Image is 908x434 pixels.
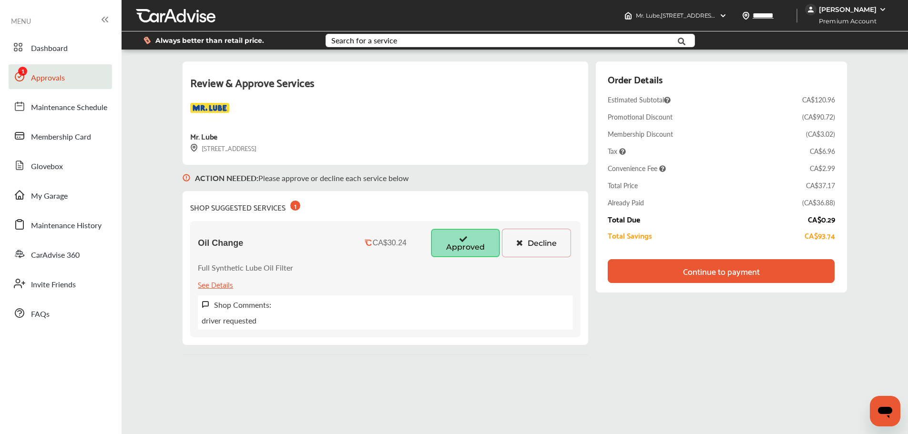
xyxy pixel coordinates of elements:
img: header-divider.bc55588e.svg [796,9,797,23]
img: header-home-logo.8d720a4f.svg [624,12,632,20]
button: Decline [502,229,571,257]
div: ( CA$36.88 ) [802,198,835,207]
a: My Garage [9,182,112,207]
div: Search for a service [331,37,397,44]
iframe: Button to launch messaging window [870,396,900,426]
div: Total Due [608,215,640,223]
div: CA$37.17 [806,181,835,190]
span: CarAdvise 360 [31,249,80,262]
img: dollor_label_vector.a70140d1.svg [143,36,151,44]
div: Promotional Discount [608,112,673,121]
img: logo-mr-lube.png [190,103,229,122]
div: Continue to payment [683,266,760,276]
span: Membership Card [31,131,91,143]
img: location_vector.a44bc228.svg [742,12,750,20]
img: header-down-arrow.9dd2ce7d.svg [719,12,727,20]
div: ( CA$90.72 ) [802,112,835,121]
div: Total Price [608,181,638,190]
a: CarAdvise 360 [9,242,112,266]
div: [STREET_ADDRESS] [190,142,256,153]
div: Mr. Lube [190,130,217,142]
button: Approved [431,229,500,257]
div: ( CA$3.02 ) [806,129,835,139]
div: CA$30.24 [373,239,407,247]
div: See Details [198,278,233,291]
p: driver requested [202,315,256,326]
img: jVpblrzwTbfkPYzPPzSLxeg0AAAAASUVORK5CYII= [805,4,816,15]
span: Invite Friends [31,279,76,291]
span: Estimated Subtotal [608,95,671,104]
div: 1 [290,201,300,211]
a: Dashboard [9,35,112,60]
span: Oil Change [198,238,243,248]
a: FAQs [9,301,112,325]
img: svg+xml;base64,PHN2ZyB3aWR0aD0iMTYiIGhlaWdodD0iMTciIHZpZXdCb3g9IjAgMCAxNiAxNyIgZmlsbD0ibm9uZSIgeG... [190,144,198,152]
img: WGsFRI8htEPBVLJbROoPRyZpYNWhNONpIPPETTm6eUC0GeLEiAAAAAElFTkSuQmCC [879,6,887,13]
span: FAQs [31,308,50,321]
span: Premium Account [806,16,884,26]
a: Invite Friends [9,271,112,296]
div: CA$0.29 [808,215,835,223]
span: Glovebox [31,161,63,173]
span: Convenience Fee [608,163,666,173]
img: svg+xml;base64,PHN2ZyB3aWR0aD0iMTYiIGhlaWdodD0iMTciIHZpZXdCb3g9IjAgMCAxNiAxNyIgZmlsbD0ibm9uZSIgeG... [183,165,190,191]
b: ACTION NEEDED : [195,172,258,183]
a: Glovebox [9,153,112,178]
div: SHOP SUGGESTED SERVICES [190,199,300,213]
a: Maintenance History [9,212,112,237]
div: Already Paid [608,198,644,207]
span: Dashboard [31,42,68,55]
div: [PERSON_NAME] [819,5,877,14]
div: CA$2.99 [810,163,835,173]
img: svg+xml;base64,PHN2ZyB3aWR0aD0iMTYiIGhlaWdodD0iMTciIHZpZXdCb3g9IjAgMCAxNiAxNyIgZmlsbD0ibm9uZSIgeG... [202,301,209,309]
span: Maintenance Schedule [31,101,107,114]
span: MENU [11,17,31,25]
p: Full Synthetic Lube Oil Filter [198,262,293,273]
div: CA$93.74 [805,231,835,240]
p: Please approve or decline each service below [195,172,409,183]
div: Review & Approve Services [190,73,581,103]
span: My Garage [31,190,68,202]
div: Order Details [608,71,663,87]
div: CA$120.96 [802,95,835,104]
span: Mr. Lube , [STREET_ADDRESS] [GEOGRAPHIC_DATA] , N6H 1T8 [636,12,804,19]
div: Membership Discount [608,129,673,139]
span: Maintenance History [31,220,102,232]
div: Total Savings [608,231,652,240]
span: Always better than retail price. [155,37,264,44]
a: Approvals [9,64,112,89]
a: Membership Card [9,123,112,148]
span: Approvals [31,72,65,84]
div: CA$6.96 [810,146,835,156]
label: Shop Comments: [214,299,271,310]
span: Tax [608,146,626,156]
a: Maintenance Schedule [9,94,112,119]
